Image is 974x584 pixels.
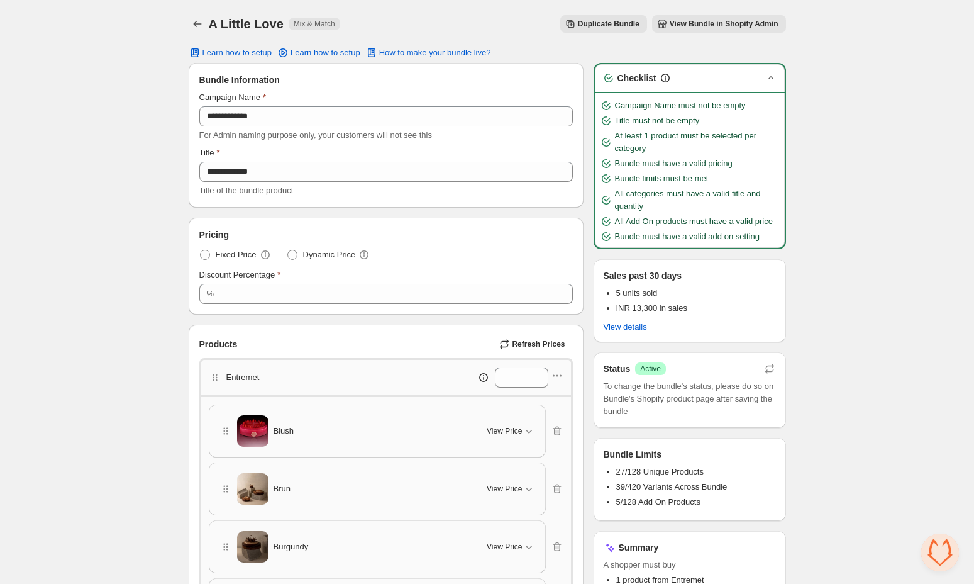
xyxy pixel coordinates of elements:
[616,497,700,507] span: 5/128 Add On Products
[487,426,522,436] span: View Price
[560,15,647,33] button: Duplicate Bundle
[202,48,272,58] span: Learn how to setup
[615,188,780,213] span: All categories must have a valid title and quantity
[479,537,542,557] button: View Price
[294,19,335,29] span: Mix & Match
[616,302,687,315] p: INR 13,300 in sales
[199,130,432,140] span: For Admin naming purpose only, your customers will not see this
[199,269,281,281] label: Discount Percentage
[216,249,257,261] span: Fixed Price
[921,534,959,571] div: Open chat
[652,15,786,33] button: View Bundle in Shopify Admin
[199,338,238,351] span: Products
[619,541,659,554] h3: Summary
[487,542,522,552] span: View Price
[494,335,572,353] button: Refresh Prices
[615,230,760,243] span: Bundle must have a valid add on setting
[615,157,733,170] span: Bundle must have a valid pricing
[604,448,662,461] h3: Bundle Limits
[291,48,360,58] span: Learn how to setup
[615,215,773,228] span: All Add On products must have a valid price
[226,371,260,384] p: Entremet
[615,115,700,127] span: Title must not be empty
[604,269,682,282] p: Sales past 30 days
[578,19,639,29] span: Duplicate Bundle
[615,130,780,155] span: At least 1 product must be selected per category
[604,559,776,571] span: A shopper must buy
[274,541,309,553] span: Burgundy
[237,415,268,447] img: Blush
[379,48,491,58] span: How to make your bundle live?
[303,249,356,261] span: Dynamic Price
[269,44,368,62] a: Learn how to setup
[199,186,294,195] span: Title of the bundle product
[479,421,542,441] button: View Price
[487,484,522,494] span: View Price
[199,228,229,241] span: Pricing
[670,19,778,29] span: View Bundle in Shopify Admin
[616,482,728,491] span: 39/420 Variants Across Bundle
[199,147,220,159] label: Title
[596,318,655,336] button: View details
[199,91,267,104] label: Campaign Name
[604,322,647,332] span: View details
[512,339,565,349] span: Refresh Prices
[616,287,687,300] p: 5 units sold
[358,44,499,62] button: How to make your bundle live?
[479,479,542,499] button: View Price
[181,44,280,62] button: Learn how to setup
[199,74,280,86] span: Bundle Information
[237,531,268,563] img: Burgundy
[237,473,268,505] img: Brun
[189,15,206,33] button: Back
[615,99,746,112] span: Campaign Name must not be empty
[274,425,294,437] span: Blush
[640,364,661,374] span: Active
[604,380,776,418] span: To change the bundle's status, please do so on Bundle's Shopify product page after saving the bundle
[617,72,656,84] h3: Checklist
[616,467,704,476] span: 27/128 Unique Products
[604,362,631,375] h3: Status
[209,16,284,31] h1: A Little Love
[274,483,291,495] span: Brun
[207,288,214,300] div: %
[615,172,709,185] span: Bundle limits must be met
